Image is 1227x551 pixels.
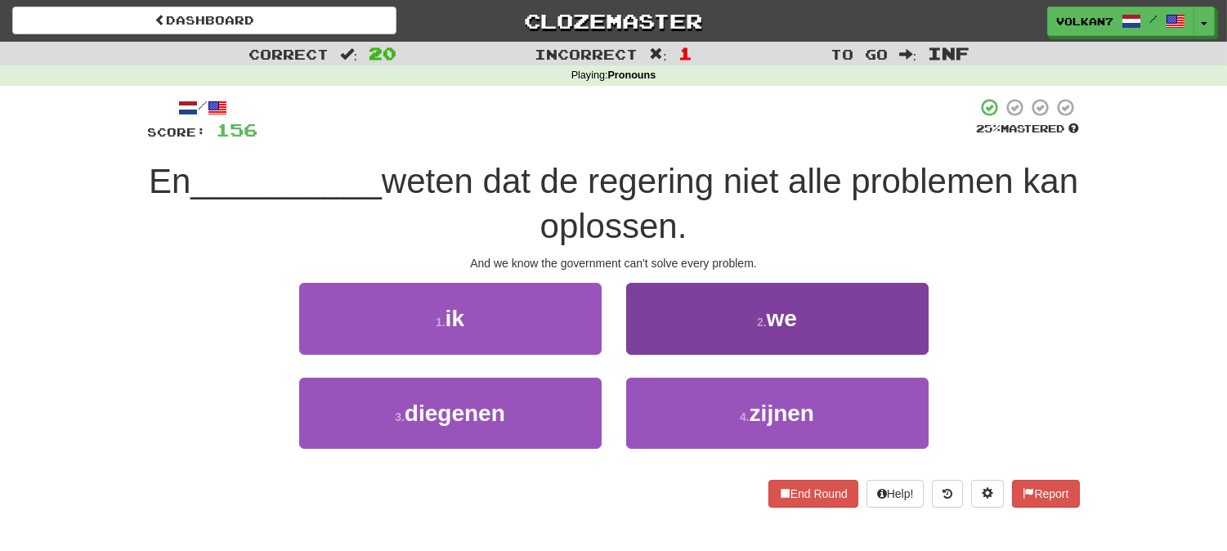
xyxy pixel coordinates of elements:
[148,255,1080,271] div: And we know the government can't solve every problem.
[299,378,602,449] button: 3.diegenen
[768,480,858,508] button: End Round
[678,43,692,63] span: 1
[12,7,396,34] a: Dashboard
[899,47,917,61] span: :
[1149,13,1158,25] span: /
[217,119,258,140] span: 156
[395,410,405,423] small: 3 .
[405,401,505,426] span: diegenen
[299,283,602,354] button: 1.ik
[148,125,207,139] span: Score:
[535,46,638,62] span: Incorrect
[149,162,190,200] span: En
[932,480,963,508] button: Round history (alt+y)
[608,69,656,81] strong: Pronouns
[867,480,925,508] button: Help!
[148,97,258,118] div: /
[626,283,929,354] button: 2.we
[767,306,797,331] span: we
[1056,14,1113,29] span: volkan7
[740,410,750,423] small: 4 .
[977,122,1001,135] span: 25 %
[757,316,767,329] small: 2 .
[369,43,396,63] span: 20
[928,43,970,63] span: Inf
[1012,480,1079,508] button: Report
[1047,7,1194,36] a: volkan7 /
[831,46,888,62] span: To go
[436,316,446,329] small: 1 .
[340,47,358,61] span: :
[190,162,382,200] span: __________
[446,306,464,331] span: ik
[626,378,929,449] button: 4.zijnen
[750,401,814,426] span: zijnen
[249,46,329,62] span: Correct
[382,162,1078,245] span: weten dat de regering niet alle problemen kan oplossen.
[649,47,667,61] span: :
[421,7,805,35] a: Clozemaster
[977,122,1080,137] div: Mastered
